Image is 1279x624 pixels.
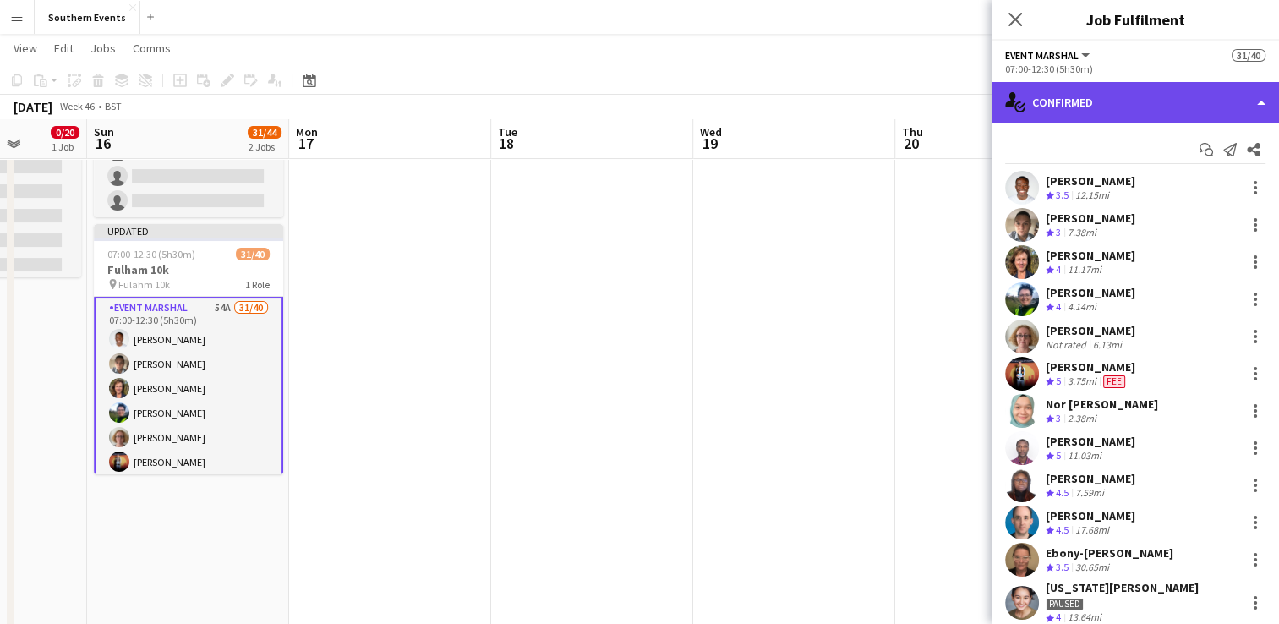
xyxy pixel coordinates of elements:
span: 4.5 [1056,486,1069,499]
span: 31/44 [248,126,281,139]
span: 18 [495,134,517,153]
div: [PERSON_NAME] [1046,508,1135,523]
span: 31/40 [236,248,270,260]
span: Edit [54,41,74,56]
span: 16 [91,134,114,153]
span: Fee [1103,375,1125,388]
span: 4.5 [1056,523,1069,536]
div: 2.38mi [1064,412,1100,426]
div: [PERSON_NAME] [1046,434,1135,449]
span: 4 [1056,300,1061,313]
span: Event Marshal [1005,49,1079,62]
div: [PERSON_NAME] [1046,285,1135,300]
span: 17 [293,134,318,153]
span: 5 [1056,449,1061,462]
span: 19 [697,134,722,153]
div: Ebony-[PERSON_NAME] [1046,545,1173,561]
div: 3.75mi [1064,375,1100,389]
span: 0/20 [51,126,79,139]
span: 20 [899,134,923,153]
a: Comms [126,37,178,59]
span: View [14,41,37,56]
span: Week 46 [56,100,98,112]
div: Updated [94,224,283,238]
div: 12.15mi [1072,189,1112,203]
div: [PERSON_NAME] [1046,211,1135,226]
span: Mon [296,124,318,140]
div: [PERSON_NAME] [1046,471,1135,486]
a: Jobs [84,37,123,59]
span: 3 [1056,412,1061,424]
span: 5 [1056,375,1061,387]
button: Event Marshal [1005,49,1092,62]
span: Wed [700,124,722,140]
div: 11.03mi [1064,449,1105,463]
div: [PERSON_NAME] [1046,359,1135,375]
div: [PERSON_NAME] [1046,248,1135,263]
div: 7.59mi [1072,486,1107,501]
span: Comms [133,41,171,56]
div: [US_STATE][PERSON_NAME] [1046,580,1199,595]
app-job-card: Updated07:00-12:30 (5h30m)31/40Fulham 10k Fulahm 10k1 RoleEvent Marshal54A31/4007:00-12:30 (5h30m... [94,224,283,474]
div: Paused [1046,598,1084,610]
div: 30.65mi [1072,561,1112,575]
div: [PERSON_NAME] [1046,173,1135,189]
div: 17.68mi [1072,523,1112,538]
div: BST [105,100,122,112]
span: 4 [1056,610,1061,623]
span: Jobs [90,41,116,56]
div: Nor [PERSON_NAME] [1046,397,1158,412]
span: Thu [902,124,923,140]
span: Fulahm 10k [118,278,170,291]
span: 3.5 [1056,189,1069,201]
span: 4 [1056,263,1061,276]
div: 11.17mi [1064,263,1105,277]
div: 6.13mi [1090,338,1125,351]
span: 3.5 [1056,561,1069,573]
a: View [7,37,44,59]
div: 7.38mi [1064,226,1100,240]
h3: Fulham 10k [94,262,283,277]
div: Crew has different fees then in role [1100,375,1129,389]
div: [PERSON_NAME] [1046,323,1135,338]
span: 3 [1056,226,1061,238]
div: 4.14mi [1064,300,1100,315]
div: 1 Job [52,140,79,153]
span: Sun [94,124,114,140]
div: 07:00-12:30 (5h30m) [1005,63,1265,75]
h3: Job Fulfilment [992,8,1279,30]
span: 1 Role [245,278,270,291]
a: Edit [47,37,80,59]
div: 2 Jobs [249,140,281,153]
span: 31/40 [1232,49,1265,62]
span: 07:00-12:30 (5h30m) [107,248,195,260]
div: [DATE] [14,98,52,115]
div: Not rated [1046,338,1090,351]
span: Tue [498,124,517,140]
button: Southern Events [35,1,140,34]
div: Confirmed [992,82,1279,123]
